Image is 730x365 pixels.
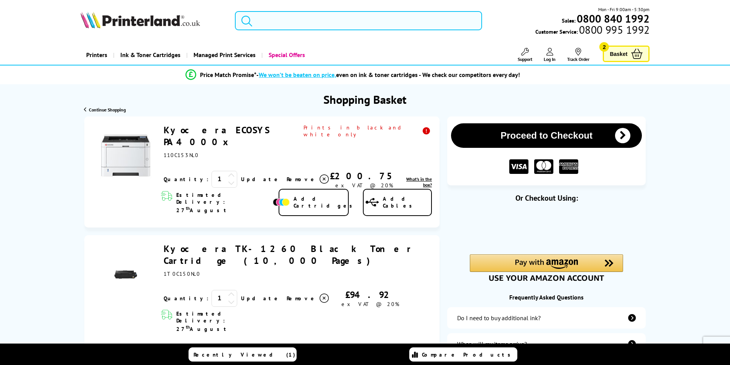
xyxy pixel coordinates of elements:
[113,45,186,65] a: Ink & Toner Cartridges
[406,176,432,188] span: What's in the box?
[287,176,317,183] span: Remove
[189,347,297,362] a: Recently Viewed (1)
[518,56,532,62] span: Support
[599,42,609,52] span: 2
[559,159,578,174] img: American Express
[176,310,271,332] span: Estimated Delivery: 27 August
[598,6,650,13] span: Mon - Fri 9:00am - 5:30pm
[84,107,126,113] a: Continue Shopping
[610,49,627,59] span: Basket
[259,71,336,79] span: We won’t be beaten on price,
[567,48,589,62] a: Track Order
[399,176,432,188] a: lnk_inthebox
[383,195,431,209] span: Add Cables
[576,15,650,22] a: 0800 840 1992
[544,56,556,62] span: Log In
[577,11,650,26] b: 0800 840 1992
[330,170,399,182] div: £200.75
[509,159,528,174] img: VISA
[287,295,317,302] span: Remove
[164,176,208,183] span: Quantity:
[256,71,520,79] div: - even on ink & toner cartridges - We check our competitors every day!
[409,347,517,362] a: Compare Products
[194,351,295,358] span: Recently Viewed (1)
[451,123,642,148] button: Proceed to Checkout
[470,254,623,281] div: Amazon Pay - Use your Amazon account
[578,26,650,33] span: 0800 995 1992
[535,26,650,35] span: Customer Service:
[470,215,623,232] iframe: PayPal
[164,243,413,267] a: Kyocera TK-1260 Black Toner Cartridge (10,000 Pages)
[457,314,541,322] div: Do I need to buy additional ink?
[164,124,269,148] a: Kyocera ECOSYS PA4000x
[186,45,261,65] a: Managed Print Services
[89,107,126,113] span: Continue Shopping
[273,198,290,206] img: Add Cartridges
[80,11,226,30] a: Printerland Logo
[80,45,113,65] a: Printers
[241,176,281,183] a: Update
[164,270,200,277] span: 1T0C150NL0
[80,11,200,28] img: Printerland Logo
[120,45,180,65] span: Ink & Toner Cartridges
[544,48,556,62] a: Log In
[335,182,393,189] span: ex VAT @ 20%
[303,124,432,138] span: Prints in black and white only
[164,152,199,159] span: 110C153NL0
[518,48,532,62] a: Support
[330,289,410,301] div: £94.92
[62,68,644,82] li: modal_Promise
[323,92,407,107] h1: Shopping Basket
[97,127,154,184] img: Kyocera ECOSYS PA4000x
[447,193,646,203] div: Or Checkout Using:
[447,293,646,301] div: Frequently Asked Questions
[447,307,646,329] a: additional-ink
[200,71,256,79] span: Price Match Promise*
[341,301,399,308] span: ex VAT @ 20%
[241,295,281,302] a: Update
[534,159,553,174] img: MASTER CARD
[457,340,527,348] div: When will my items arrive?
[294,195,356,209] span: Add Cartridges
[164,295,208,302] span: Quantity:
[176,192,271,214] span: Estimated Delivery: 27 August
[186,205,190,211] sup: th
[287,293,330,304] a: Delete item from your basket
[603,46,650,62] a: Basket 2
[112,261,139,288] img: Kyocera TK-1260 Black Toner Cartridge (10,000 Pages)
[186,324,190,330] sup: th
[422,351,515,358] span: Compare Products
[447,333,646,355] a: items-arrive
[287,173,330,185] a: Delete item from your basket
[261,45,311,65] a: Special Offers
[562,17,576,24] span: Sales:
